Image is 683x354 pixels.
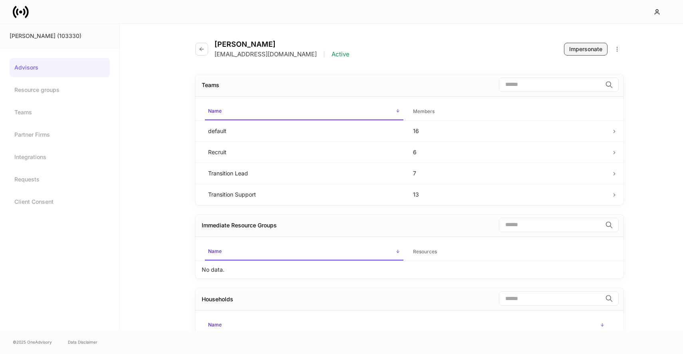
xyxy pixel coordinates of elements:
span: Name [205,317,608,334]
h6: Resources [413,248,437,255]
h4: [PERSON_NAME] [214,40,349,49]
div: Teams [202,81,219,89]
h6: Name [208,321,222,328]
a: Teams [10,103,110,122]
h6: Name [208,107,222,115]
a: Integrations [10,147,110,167]
a: Client Consent [10,192,110,211]
td: 7 [407,163,612,184]
div: [PERSON_NAME] (103330) [10,32,110,40]
a: Advisors [10,58,110,77]
h6: Members [413,107,435,115]
td: default [202,120,407,141]
span: © 2025 OneAdvisory [13,339,52,345]
button: Impersonate [564,43,608,56]
td: 16 [407,120,612,141]
span: Name [205,243,403,261]
td: 13 [407,184,612,205]
div: Households [202,295,233,303]
div: Impersonate [569,45,602,53]
td: Transition Lead [202,163,407,184]
p: | [323,50,325,58]
span: Members [410,103,608,120]
a: Requests [10,170,110,189]
p: [EMAIL_ADDRESS][DOMAIN_NAME] [214,50,317,58]
a: Partner Firms [10,125,110,144]
a: Resource groups [10,80,110,99]
td: Transition Support [202,184,407,205]
p: No data. [202,266,224,274]
div: Immediate Resource Groups [202,221,277,229]
span: Resources [410,244,608,260]
td: 6 [407,141,612,163]
p: Active [332,50,349,58]
span: Name [205,103,403,120]
a: Data Disclaimer [68,339,97,345]
h6: Name [208,247,222,255]
td: Recruit [202,141,407,163]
